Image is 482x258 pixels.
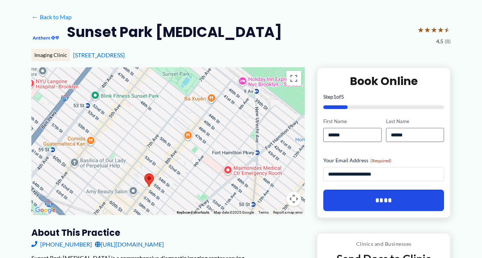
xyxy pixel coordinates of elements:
span: 5 [341,94,344,100]
span: ★ [417,23,424,37]
label: Your Email Address [323,157,444,164]
span: ★ [424,23,431,37]
label: Last Name [386,118,444,125]
a: Report a map error [273,210,303,214]
h2: Book Online [323,74,444,88]
button: Map camera controls [286,191,301,206]
p: Clinics and Businesses [323,239,444,249]
span: ★ [444,23,451,37]
span: (Required) [371,158,392,163]
span: ★ [437,23,444,37]
button: Keyboard shortcuts [177,210,209,215]
button: Toggle fullscreen view [286,71,301,86]
div: Imaging Clinic [31,49,70,61]
p: Step of [323,94,444,99]
span: (8) [445,37,451,46]
img: Google [33,206,58,215]
span: ★ [431,23,437,37]
a: Open this area in Google Maps (opens a new window) [33,206,58,215]
a: [PHONE_NUMBER] [31,239,92,250]
a: ←Back to Map [31,11,72,23]
label: First Name [323,118,381,125]
h2: Sunset Park [MEDICAL_DATA] [67,23,282,41]
span: Map data ©2025 Google [214,210,254,214]
a: Terms [258,210,269,214]
a: [URL][DOMAIN_NAME] [95,239,164,250]
h3: About this practice [31,227,305,238]
a: [STREET_ADDRESS] [73,51,125,58]
span: 4.5 [436,37,443,46]
span: ← [31,13,38,20]
span: 1 [333,94,336,100]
